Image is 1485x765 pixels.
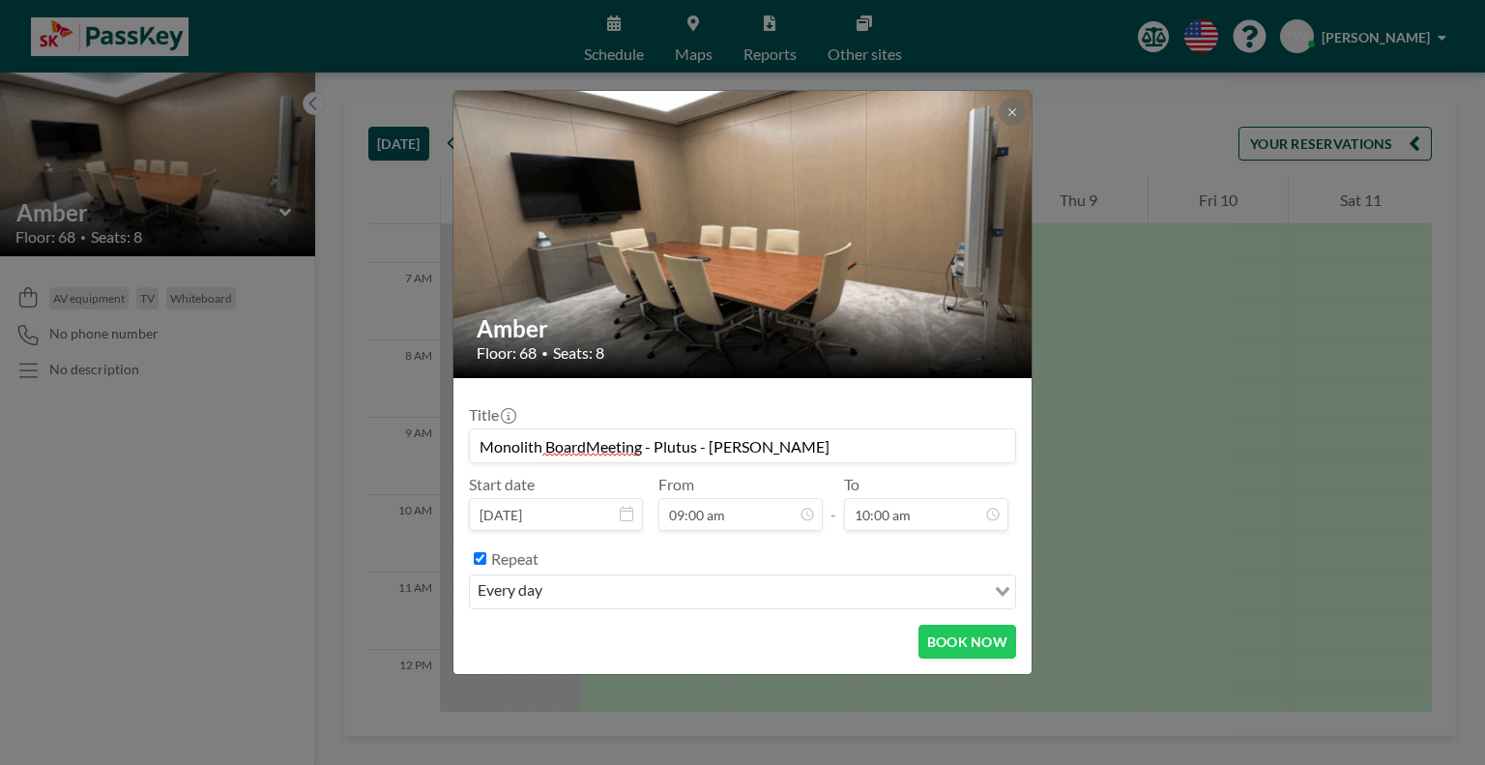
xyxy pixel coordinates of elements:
[491,549,539,569] label: Repeat
[548,579,983,604] input: Search for option
[477,314,1010,343] h2: Amber
[469,405,514,425] label: Title
[541,346,548,361] span: •
[844,475,859,494] label: To
[469,475,535,494] label: Start date
[830,482,836,524] span: -
[470,429,1015,462] input: Tony's reservation
[453,57,1034,411] img: 537.gif
[474,579,546,604] span: every day
[470,575,1015,608] div: Search for option
[553,343,604,363] span: Seats: 8
[918,625,1016,659] button: BOOK NOW
[477,343,537,363] span: Floor: 68
[658,475,694,494] label: From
